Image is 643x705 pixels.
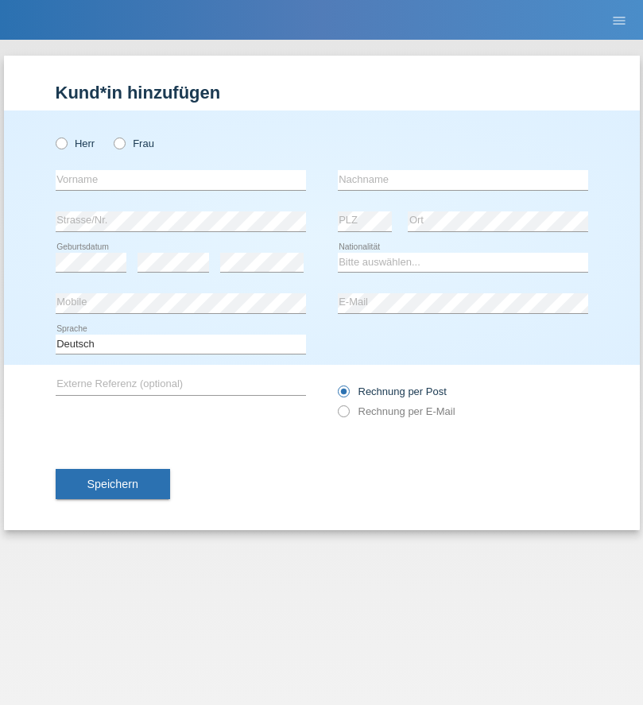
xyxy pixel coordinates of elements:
[338,385,447,397] label: Rechnung per Post
[56,138,66,148] input: Herr
[338,385,348,405] input: Rechnung per Post
[56,83,588,103] h1: Kund*in hinzufügen
[114,138,154,149] label: Frau
[338,405,455,417] label: Rechnung per E-Mail
[87,478,138,490] span: Speichern
[611,13,627,29] i: menu
[56,138,95,149] label: Herr
[114,138,124,148] input: Frau
[56,469,170,499] button: Speichern
[603,15,635,25] a: menu
[338,405,348,425] input: Rechnung per E-Mail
